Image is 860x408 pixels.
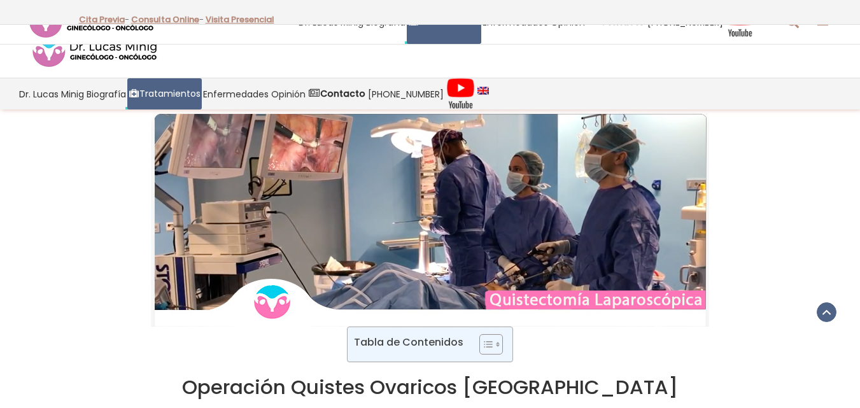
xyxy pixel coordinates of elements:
[726,6,754,38] img: Videos Youtube Ginecología
[476,78,490,109] a: language english
[320,87,365,100] strong: Contacto
[79,11,129,28] p: -
[202,78,270,109] a: Enfermedades
[270,78,307,109] a: Opinión
[445,78,476,109] a: Videos Youtube Ginecología
[368,87,444,101] span: [PHONE_NUMBER]
[131,13,199,25] a: Consulta Online
[139,87,201,101] span: Tratamientos
[307,78,367,109] a: Contacto
[271,87,306,101] span: Opinión
[48,375,812,399] h1: Operación Quistes Ovaricos [GEOGRAPHIC_DATA]
[127,78,202,109] a: Tratamientos
[477,87,489,94] img: language english
[131,11,204,28] p: -
[85,78,127,109] a: Biografía
[354,335,463,349] p: Tabla de Contenidos
[19,87,84,101] span: Dr. Lucas Minig
[203,87,269,101] span: Enfermedades
[206,13,274,25] a: Visita Presencial
[87,87,126,101] span: Biografía
[446,78,475,109] img: Videos Youtube Ginecología
[79,13,125,25] a: Cita Previa
[470,334,500,355] a: Toggle Table of Content
[18,78,85,109] a: Dr. Lucas Minig
[151,110,709,327] img: Quistectomía Laparoscopica Cáncer Ovarios Dr Lucas Minig
[367,78,445,109] a: [PHONE_NUMBER]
